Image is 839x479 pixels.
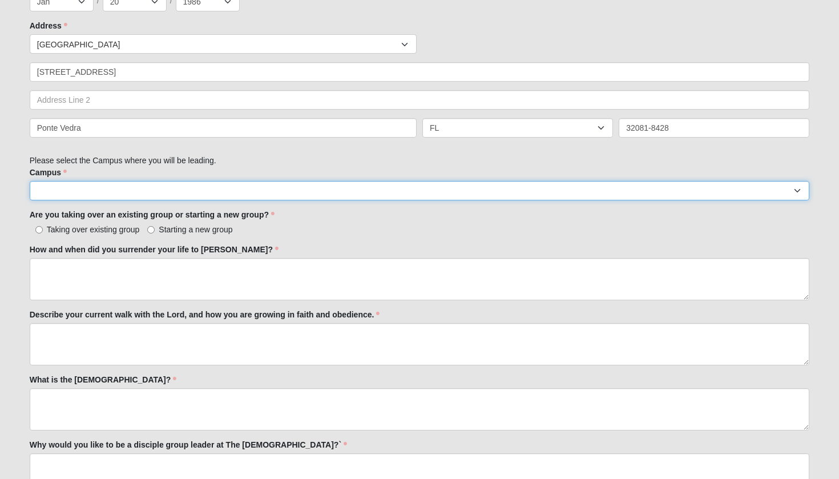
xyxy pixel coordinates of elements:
[30,90,810,110] input: Address Line 2
[619,118,809,138] input: Zip
[37,35,401,54] span: [GEOGRAPHIC_DATA]
[30,209,275,220] label: Are you taking over an existing group or starting a new group?
[30,244,279,255] label: How and when did you surrender your life to [PERSON_NAME]?
[30,62,810,82] input: Address Line 1
[35,226,43,234] input: Taking over existing group
[30,309,380,320] label: Describe your current walk with the Lord, and how you are growing in faith and obedience.
[159,225,232,234] span: Starting a new group
[30,20,67,31] label: Address
[30,167,67,178] label: Campus
[30,118,417,138] input: City
[47,225,140,234] span: Taking over existing group
[30,374,177,385] label: What is the [DEMOGRAPHIC_DATA]?
[147,226,155,234] input: Starting a new group
[30,439,347,450] label: Why would you like to be a disciple group leader at The [DEMOGRAPHIC_DATA]?`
